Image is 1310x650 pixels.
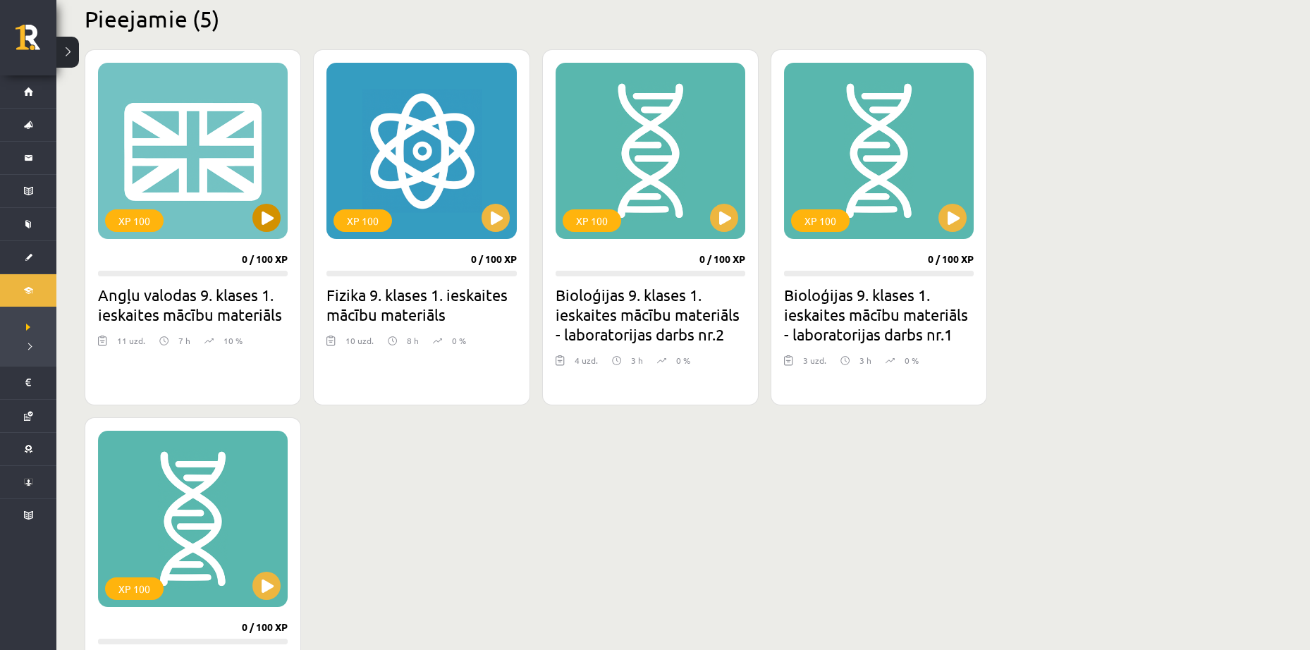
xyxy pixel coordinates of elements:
p: 0 % [676,354,690,367]
div: XP 100 [333,209,392,232]
p: 10 % [224,334,243,347]
p: 0 % [452,334,466,347]
div: XP 100 [563,209,621,232]
a: Rīgas 1. Tālmācības vidusskola [16,25,56,60]
div: XP 100 [105,209,164,232]
h2: Bioloģijas 9. klases 1. ieskaites mācību materiāls - laboratorijas darbs nr.2 [556,285,745,344]
h2: Pieejamie (5) [85,5,987,32]
p: 7 h [178,334,190,347]
h2: Bioloģijas 9. klases 1. ieskaites mācību materiāls - laboratorijas darbs nr.1 [784,285,974,344]
div: 4 uzd. [575,354,598,375]
div: XP 100 [791,209,850,232]
div: 11 uzd. [117,334,145,355]
p: 3 h [859,354,871,367]
p: 0 % [905,354,919,367]
div: 10 uzd. [345,334,374,355]
div: XP 100 [105,577,164,600]
p: 8 h [407,334,419,347]
h2: Fizika 9. klases 1. ieskaites mācību materiāls [326,285,516,324]
h2: Angļu valodas 9. klases 1. ieskaites mācību materiāls [98,285,288,324]
p: 3 h [631,354,643,367]
div: 3 uzd. [803,354,826,375]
